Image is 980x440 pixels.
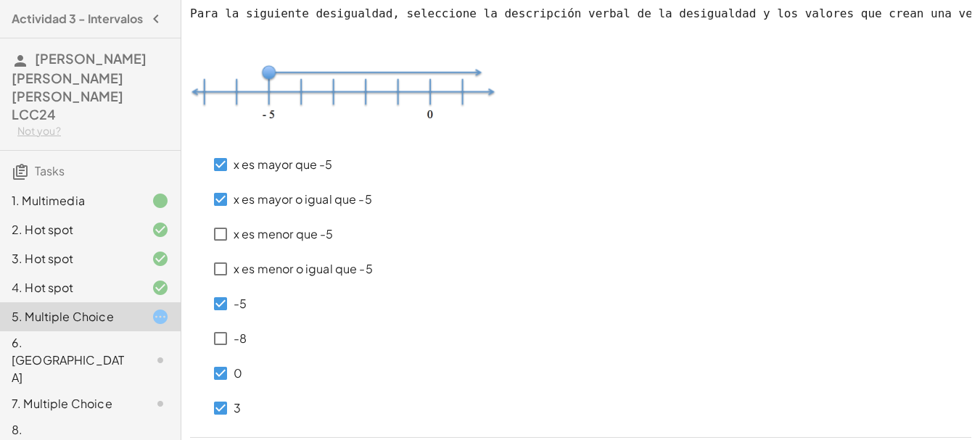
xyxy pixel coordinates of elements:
[152,221,169,238] i: Task finished and correct.
[35,163,65,178] span: Tasks
[234,296,247,312] p: -5
[190,6,971,22] pre: Para la siguiente desigualdad, seleccione la descripción verbal de la desigualdad y los valores q...
[152,250,169,267] i: Task finished and correct.
[12,334,128,386] div: 6. [GEOGRAPHIC_DATA]
[152,352,169,369] i: Task not started.
[12,192,128,209] div: 1. Multimedia
[152,308,169,325] i: Task started.
[152,395,169,412] i: Task not started.
[234,261,373,278] p: x es menor o igual que -5
[234,365,242,382] p: 0
[234,331,247,347] p: -8
[234,157,333,173] p: x es mayor que -5
[17,124,169,138] div: Not you?
[152,279,169,296] i: Task finished and correct.
[12,221,128,238] div: 2. Hot spot
[12,10,143,28] h4: Actividad 3 - Intervalos
[12,250,128,267] div: 3. Hot spot
[12,308,128,325] div: 5. Multiple Choice
[12,50,147,123] span: [PERSON_NAME] [PERSON_NAME] [PERSON_NAME] LCC24
[234,191,372,208] p: x es mayor o igual que -5
[12,395,128,412] div: 7. Multiple Choice
[190,55,514,137] img: cbb311e16a5a94d6e1cd766ad27e55f0fb60889fca67c68d0a94bffc8440e80a.png
[234,226,334,243] p: x es menor que -5
[12,279,128,296] div: 4. Hot spot
[234,400,241,417] p: 3
[152,192,169,209] i: Task finished.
